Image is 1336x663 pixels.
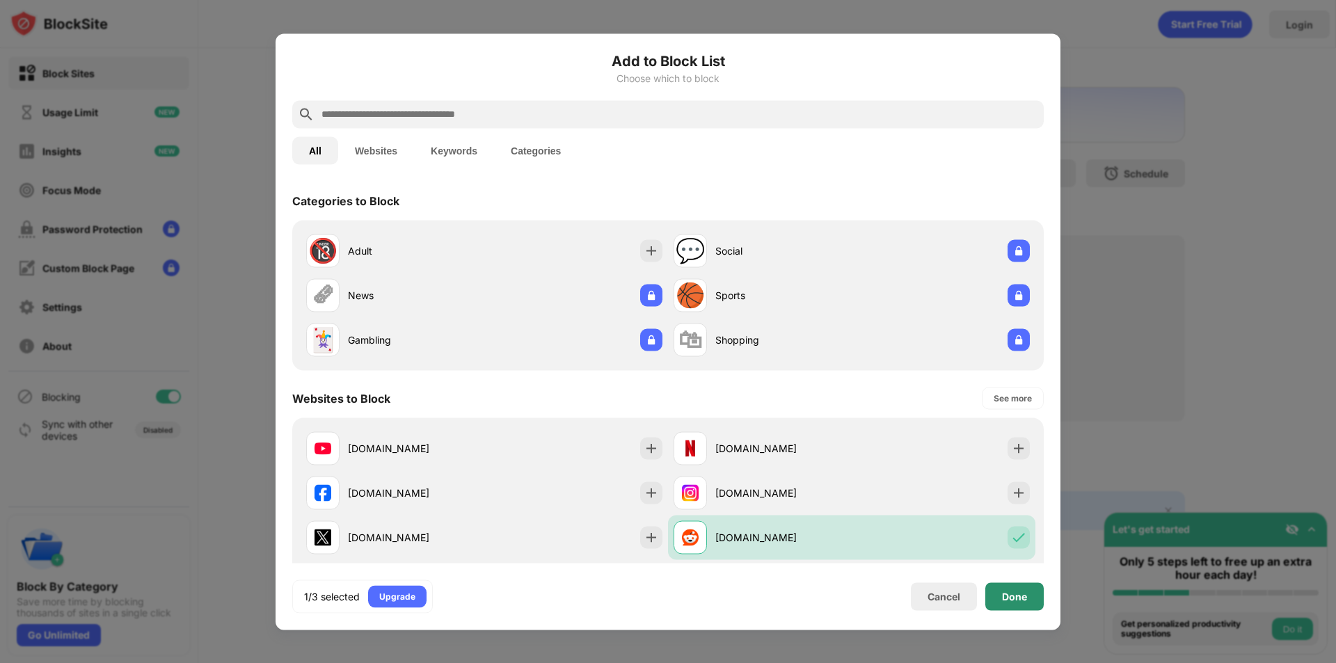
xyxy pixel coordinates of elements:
img: favicons [315,529,331,545]
div: 🔞 [308,237,337,265]
div: [DOMAIN_NAME] [715,530,852,545]
img: search.svg [298,106,315,122]
div: 1/3 selected [304,589,360,603]
div: 💬 [676,237,705,265]
div: Categories to Block [292,193,399,207]
div: [DOMAIN_NAME] [348,486,484,500]
div: 🗞 [311,281,335,310]
div: Gambling [348,333,484,347]
div: Cancel [928,591,960,602]
div: 🛍 [678,326,702,354]
div: News [348,288,484,303]
img: favicons [682,529,699,545]
div: Choose which to block [292,72,1044,83]
button: Websites [338,136,414,164]
img: favicons [682,440,699,456]
div: See more [994,391,1032,405]
h6: Add to Block List [292,50,1044,71]
button: All [292,136,338,164]
button: Keywords [414,136,494,164]
div: Shopping [715,333,852,347]
img: favicons [682,484,699,501]
img: favicons [315,484,331,501]
button: Categories [494,136,578,164]
img: favicons [315,440,331,456]
div: [DOMAIN_NAME] [348,530,484,545]
div: Done [1002,591,1027,602]
div: Sports [715,288,852,303]
div: Social [715,243,852,258]
div: [DOMAIN_NAME] [348,441,484,456]
div: Upgrade [379,589,415,603]
div: Websites to Block [292,391,390,405]
div: 🃏 [308,326,337,354]
div: Adult [348,243,484,258]
div: [DOMAIN_NAME] [715,441,852,456]
div: [DOMAIN_NAME] [715,486,852,500]
div: 🏀 [676,281,705,310]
